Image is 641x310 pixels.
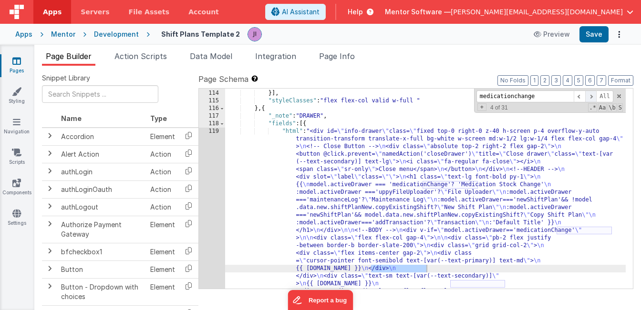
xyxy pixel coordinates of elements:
span: Search In Selection [618,103,623,112]
span: RegExp Search [588,103,597,112]
td: authLoginOauth [57,180,146,198]
span: Help [348,7,363,17]
span: Page Info [319,51,355,61]
span: Servers [81,7,109,17]
td: Alert Action [57,145,146,163]
span: Page Builder [46,51,92,61]
span: Name [61,114,82,122]
span: AI Assistant [282,7,320,17]
button: 3 [551,75,561,86]
span: Type [150,114,167,122]
td: Action [146,180,179,198]
div: Development [94,30,139,39]
iframe: Marker.io feedback button [288,290,353,310]
button: 1 [530,75,538,86]
div: 114 [199,90,225,97]
td: Element [146,260,179,278]
button: No Folds [497,75,528,86]
span: Toggel Replace mode [477,103,486,111]
span: Action Scripts [114,51,167,61]
button: Format [608,75,633,86]
button: 5 [574,75,583,86]
span: Integration [255,51,296,61]
img: 6c3d48e323fef8557f0b76cc516e01c7 [248,28,261,41]
button: Save [579,26,609,42]
span: File Assets [129,7,170,17]
button: 7 [597,75,606,86]
td: Action [146,145,179,163]
button: Mentor Software — [PERSON_NAME][EMAIL_ADDRESS][DOMAIN_NAME] [385,7,633,17]
span: Apps [43,7,62,17]
button: Preview [528,27,576,42]
td: Authorize Payment Gateway [57,216,146,243]
input: Search Snippets ... [42,85,158,103]
div: Mentor [51,30,75,39]
span: Mentor Software — [385,7,451,17]
td: bfcheckbox1 [57,243,146,260]
button: 4 [563,75,572,86]
span: Alt-Enter [596,90,613,102]
span: Snippet Library [42,73,90,83]
td: Button - Dropdown with choices [57,278,146,305]
span: CaseSensitive Search [598,103,607,112]
td: Element [146,243,179,260]
span: Page Schema [198,73,248,85]
td: Element [146,216,179,243]
div: 118 [199,120,225,128]
button: 6 [585,75,595,86]
div: 117 [199,112,225,120]
td: authLogout [57,198,146,216]
h4: Shift Plans Template 2 [161,30,240,38]
div: 116 [199,105,225,112]
div: Apps [15,30,32,39]
td: authLogin [57,163,146,180]
button: Options [612,28,626,41]
span: Data Model [190,51,232,61]
td: Accordion [57,128,146,146]
button: 2 [540,75,549,86]
span: Whole Word Search [608,103,616,112]
div: 115 [199,97,225,105]
td: Element [146,278,179,305]
td: Button [57,260,146,278]
td: Element [146,128,179,146]
td: Action [146,163,179,180]
span: [PERSON_NAME][EMAIL_ADDRESS][DOMAIN_NAME] [451,7,623,17]
td: Action [146,198,179,216]
span: 4 of 31 [486,104,512,111]
button: AI Assistant [265,4,326,20]
input: Search for [476,90,574,102]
